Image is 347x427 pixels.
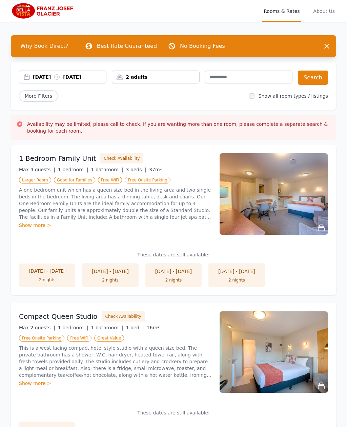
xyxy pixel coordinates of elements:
[54,177,95,183] span: Good for Families
[19,409,328,416] p: These dates are still available:
[112,74,199,80] div: 2 adults
[147,325,159,330] span: 16m²
[91,325,123,330] span: 1 bathroom |
[100,153,143,163] button: Check Availability
[19,251,328,258] p: These dates are still available:
[26,277,68,283] div: 2 nights
[11,3,76,19] img: Bella Vista Franz Josef Glacier
[19,177,51,183] span: Larger Room
[152,268,195,275] div: [DATE] - [DATE]
[91,167,123,172] span: 1 bathroom |
[298,71,328,85] button: Search
[26,268,68,274] div: [DATE] - [DATE]
[19,345,211,379] p: This is a west facing compact hotel style studio with a queen size bed. The private bathroom has ...
[19,380,211,387] div: Show more >
[19,222,211,229] div: Show more >
[19,325,55,330] span: Max 2 guests |
[19,154,96,163] h3: 1 Bedroom Family Unit
[19,187,211,220] p: A one bedroom unit which has a queen size bed in the living area and two single beds in the bedro...
[89,268,131,275] div: [DATE] - [DATE]
[180,42,225,50] p: No Booking Fees
[19,312,98,321] h3: Compact Queen Studio
[58,325,88,330] span: 1 bedroom |
[19,335,64,342] span: Free Onsite Parking
[215,268,258,275] div: [DATE] - [DATE]
[89,277,131,283] div: 2 nights
[19,90,58,102] span: More Filters
[149,167,162,172] span: 37m²
[126,167,146,172] span: 3 beds |
[67,335,91,342] span: Free WiFi
[15,39,74,53] span: Why Book Direct?
[97,42,157,50] p: Best Rate Guaranteed
[27,121,331,134] h3: Availability may be limited, please call to check. If you are wanting more than one room, please ...
[125,177,170,183] span: Free Onsite Parking
[215,277,258,283] div: 2 nights
[259,93,328,99] label: Show all room types / listings
[94,335,124,342] span: Great Value
[33,74,106,80] div: [DATE] [DATE]
[126,325,144,330] span: 1 bed |
[98,177,122,183] span: Free WiFi
[19,167,55,172] span: Max 4 guests |
[152,277,195,283] div: 2 nights
[102,311,145,322] button: Check Availability
[58,167,88,172] span: 1 bedroom |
